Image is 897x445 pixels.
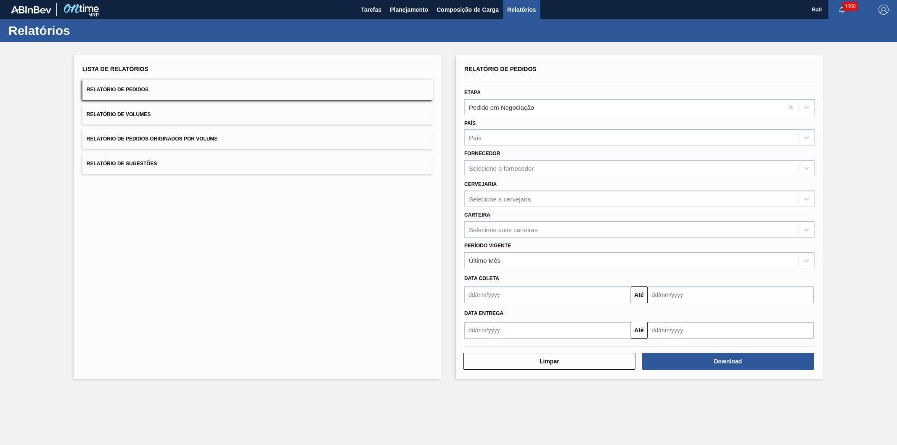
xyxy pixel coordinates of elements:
[87,87,148,93] span: Relatório de Pedidos
[507,5,536,15] span: Relatórios
[469,226,537,233] div: Selecione suas carteiras
[8,26,158,35] h1: Relatórios
[469,257,500,264] div: Último Mês
[464,275,499,281] span: Data coleta
[469,103,534,111] div: Pedido em Negociação
[648,286,814,303] input: dd/mm/yyyy
[82,154,433,174] button: Relatório de Sugestões
[87,111,151,117] span: Relatório de Volumes
[464,120,476,126] label: País
[631,322,648,339] button: Até
[82,129,433,149] button: Relatório de Pedidos Originados por Volume
[82,104,433,125] button: Relatório de Volumes
[648,322,814,339] input: dd/mm/yyyy
[642,353,814,370] button: Download
[82,66,148,72] span: Lista de Relatórios
[469,134,482,141] div: País
[464,151,500,156] label: Fornecedor
[469,195,531,202] div: Selecione a cervejaria
[463,353,635,370] button: Limpar
[464,212,490,218] label: Carteira
[361,5,381,15] span: Tarefas
[878,5,889,15] img: Logout
[464,322,631,339] input: dd/mm/yyyy
[828,4,855,16] button: Notificações
[469,165,534,172] div: Selecione o fornecedor
[843,2,857,11] span: 4360
[464,66,537,72] span: Relatório de Pedidos
[390,5,428,15] span: Planejamento
[11,6,51,13] img: TNhmsLtSVTkK8tSr43FrP2fwEKptu5GPRR3wAAAABJRU5ErkJggg==
[464,286,631,303] input: dd/mm/yyyy
[437,5,499,15] span: Composição de Carga
[464,243,511,249] label: Período Vigente
[464,181,497,187] label: Cervejaria
[464,310,503,316] span: Data entrega
[87,161,157,167] span: Relatório de Sugestões
[82,79,433,100] button: Relatório de Pedidos
[631,286,648,303] button: Até
[464,90,481,95] label: Etapa
[87,136,218,142] span: Relatório de Pedidos Originados por Volume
